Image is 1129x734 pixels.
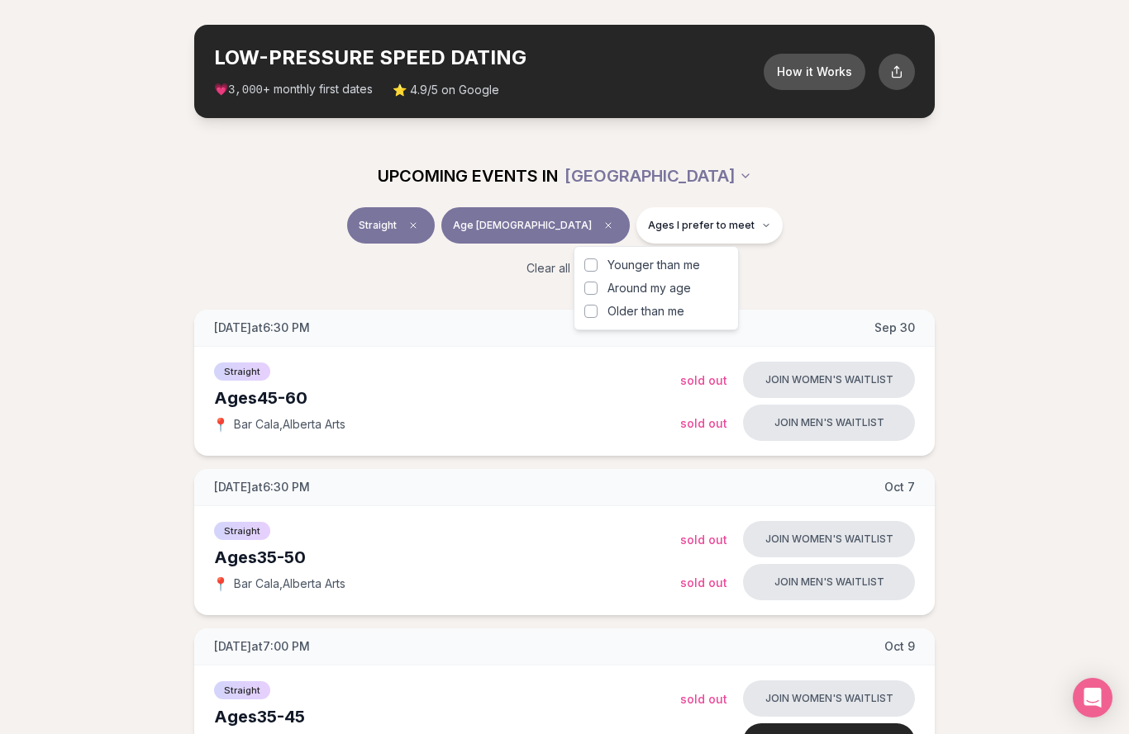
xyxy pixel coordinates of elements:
[234,416,345,433] span: Bar Cala , Alberta Arts
[393,82,499,98] span: ⭐ 4.9/5 on Google
[214,81,373,98] span: 💗 + monthly first dates
[584,305,598,318] button: Older than me
[214,681,270,699] span: Straight
[214,320,310,336] span: [DATE] at 6:30 PM
[228,83,263,97] span: 3,000
[680,533,727,547] span: Sold Out
[584,258,598,272] button: Younger than me
[743,680,915,717] button: Join women's waitlist
[359,219,397,232] span: Straight
[607,257,700,273] span: Younger than me
[598,215,618,235] span: Clear age
[648,219,755,232] span: Ages I prefer to meet
[214,479,310,495] span: [DATE] at 6:30 PM
[214,386,680,410] div: Ages 45-60
[214,705,676,728] div: Ages 35-45
[234,575,345,592] span: Bar Cala , Alberta Arts
[1073,678,1112,717] div: Open Intercom Messenger
[680,575,727,590] span: Sold Out
[584,282,598,295] button: Around my age
[680,692,727,706] span: Sold Out
[441,207,630,244] button: Age [DEMOGRAPHIC_DATA]Clear age
[403,215,423,235] span: Clear event type filter
[743,521,915,557] button: Join women's waitlist
[607,303,684,320] span: Older than me
[214,577,227,590] span: 📍
[743,405,915,441] button: Join men's waitlist
[636,207,783,244] button: Ages I prefer to meet
[680,416,727,430] span: Sold Out
[347,207,435,244] button: StraightClear event type filter
[214,546,680,569] div: Ages 35-50
[214,362,270,381] span: Straight
[453,219,592,232] span: Age [DEMOGRAPHIC_DATA]
[607,280,691,296] span: Around my age
[680,373,727,387] span: Sold Out
[564,158,752,194] button: [GEOGRAPHIC_DATA]
[764,54,865,90] button: How it Works
[884,638,915,655] span: Oct 9
[743,362,915,398] button: Join women's waitlist
[214,638,310,655] span: [DATE] at 7:00 PM
[874,320,915,336] span: Sep 30
[378,164,558,187] span: UPCOMING EVENTS IN
[214,522,270,540] span: Straight
[214,45,764,71] h2: LOW-PRESSURE SPEED DATING
[517,250,613,286] button: Clear all filters
[884,479,915,495] span: Oct 7
[743,564,915,600] button: Join men's waitlist
[214,418,227,431] span: 📍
